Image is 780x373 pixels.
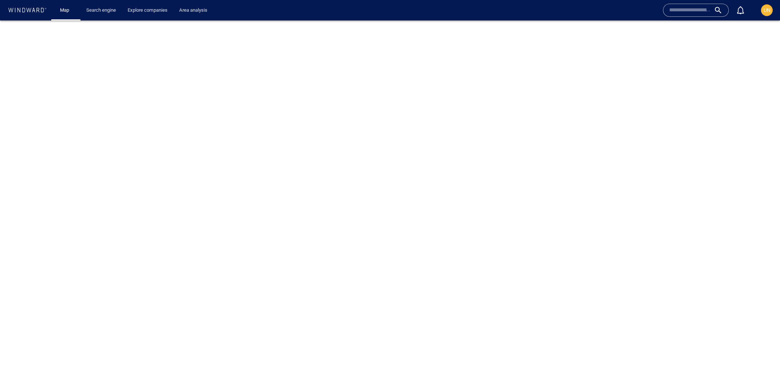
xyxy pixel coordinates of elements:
button: UN [760,3,774,18]
iframe: Chat [749,340,775,368]
span: UN [764,7,770,13]
button: Map [54,4,78,17]
a: Area analysis [176,4,210,17]
a: Explore companies [125,4,170,17]
div: Notification center [736,6,745,15]
a: Map [57,4,75,17]
a: Search engine [83,4,119,17]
